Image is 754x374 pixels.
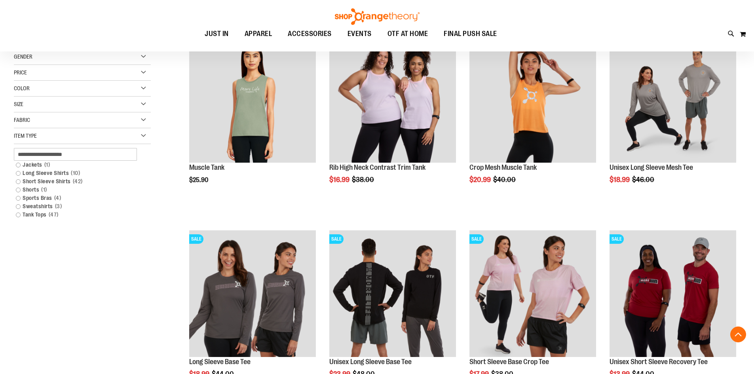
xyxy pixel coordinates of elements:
a: Unisex Long Sleeve Base Tee [329,358,412,366]
span: Gender [14,53,32,60]
span: 10 [69,169,82,177]
a: EVENTS [340,25,380,43]
a: Product image for Unisex Long Sleeve Base TeeSALE [329,230,456,358]
a: Product image for Unisex SS Recovery TeeSALE [610,230,736,358]
span: OTF AT HOME [387,25,428,43]
a: Jackets1 [12,161,143,169]
span: $20.99 [469,176,492,184]
a: Long Sleeve Base Tee [189,358,251,366]
button: Back To Top [730,327,746,342]
span: Color [14,85,30,91]
img: Muscle Tank [189,36,316,163]
a: Product image for Long Sleeve Base TeeSALE [189,230,316,358]
div: product [606,32,740,204]
a: Unisex Long Sleeve Mesh Tee primary imageSALE [610,36,736,164]
span: $18.99 [610,176,631,184]
a: Unisex Long Sleeve Mesh Tee [610,163,693,171]
a: Shorts1 [12,186,143,194]
img: Product image for Unisex SS Recovery Tee [610,230,736,357]
a: Crop Mesh Muscle Tank [469,163,537,171]
img: Unisex Long Sleeve Mesh Tee primary image [610,36,736,163]
span: SALE [189,234,203,244]
span: 4 [52,194,63,202]
a: Rib Tank w/ Contrast Binding primary imageSALE [329,36,456,164]
a: Muscle TankNEW [189,36,316,164]
img: Rib Tank w/ Contrast Binding primary image [329,36,456,163]
span: $46.00 [632,176,655,184]
img: Product image for Long Sleeve Base Tee [189,230,316,357]
span: SALE [329,234,344,244]
span: $38.00 [352,176,375,184]
span: Price [14,69,27,76]
span: $25.90 [189,177,209,184]
a: Crop Mesh Muscle Tank primary imageSALE [469,36,596,164]
div: product [325,32,460,204]
div: product [465,32,600,204]
a: APPAREL [237,25,280,43]
span: 42 [71,177,85,186]
span: ACCESSORIES [288,25,332,43]
img: Product image for Unisex Long Sleeve Base Tee [329,230,456,357]
span: Fabric [14,117,30,123]
span: JUST IN [205,25,229,43]
img: Product image for Short Sleeve Base Crop Tee [469,230,596,357]
img: Crop Mesh Muscle Tank primary image [469,36,596,163]
a: Product image for Short Sleeve Base Crop TeeSALE [469,230,596,358]
span: $40.00 [493,176,517,184]
span: SALE [610,234,624,244]
span: FINAL PUSH SALE [444,25,497,43]
span: Item Type [14,133,37,139]
a: Unisex Short Sleeve Recovery Tee [610,358,708,366]
a: JUST IN [197,25,237,43]
a: Short Sleeve Shirts42 [12,177,143,186]
a: Long Sleeve Shirts10 [12,169,143,177]
span: $16.99 [329,176,351,184]
a: ACCESSORIES [280,25,340,43]
span: 47 [47,211,61,219]
span: 1 [39,186,49,194]
span: Size [14,101,23,107]
span: APPAREL [245,25,272,43]
a: FINAL PUSH SALE [436,25,505,43]
a: OTF AT HOME [380,25,436,43]
span: 1 [42,161,52,169]
span: 3 [53,202,64,211]
div: product [185,32,320,204]
img: Shop Orangetheory [334,8,421,25]
a: Muscle Tank [189,163,224,171]
span: SALE [469,234,484,244]
span: EVENTS [348,25,372,43]
a: Rib High Neck Contrast Trim Tank [329,163,425,171]
a: Tank Tops47 [12,211,143,219]
a: Sports Bras4 [12,194,143,202]
a: Short Sleeve Base Crop Tee [469,358,549,366]
a: Sweatshirts3 [12,202,143,211]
